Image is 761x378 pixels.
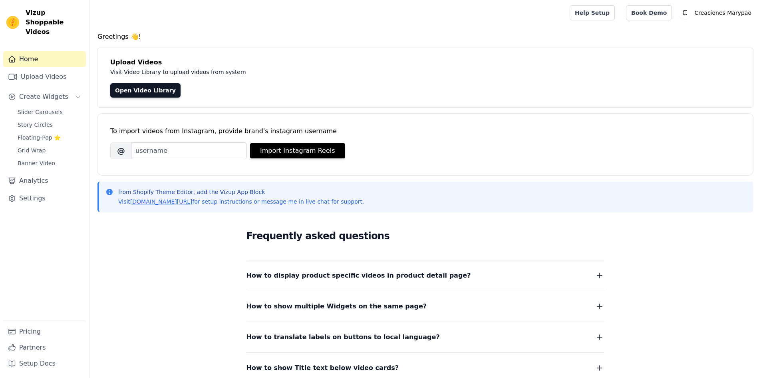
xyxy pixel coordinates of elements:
span: Banner Video [18,159,55,167]
span: How to show multiple Widgets on the same page? [246,301,427,312]
button: How to display product specific videos in product detail page? [246,270,604,281]
h4: Greetings 👋! [97,32,753,42]
button: How to translate labels on buttons to local language? [246,332,604,343]
a: Analytics [3,173,86,189]
p: from Shopify Theme Editor, add the Vizup App Block [118,188,364,196]
a: Settings [3,190,86,206]
a: Setup Docs [3,356,86,372]
span: How to display product specific videos in product detail page? [246,270,471,281]
button: Import Instagram Reels [250,143,345,158]
span: Slider Carousels [18,108,63,116]
button: How to show Title text below video cards? [246,362,604,374]
h4: Upload Videos [110,58,740,67]
img: Vizup [6,16,19,29]
input: username [132,142,247,159]
div: To import videos from Instagram, provide brand's instagram username [110,126,740,136]
a: Home [3,51,86,67]
span: How to translate labels on buttons to local language? [246,332,440,343]
a: Pricing [3,324,86,340]
span: How to show Title text below video cards? [246,362,399,374]
a: Floating-Pop ⭐ [13,132,86,143]
a: Grid Wrap [13,145,86,156]
a: Story Circles [13,119,86,130]
p: Visit Video Library to upload videos from system [110,67,468,77]
a: Upload Videos [3,69,86,85]
button: Create Widgets [3,89,86,105]
p: Creaciones Marypao [691,6,755,20]
button: How to show multiple Widgets on the same page? [246,301,604,312]
span: Vizup Shoppable Videos [26,8,83,37]
button: C Creaciones Marypao [678,6,755,20]
span: Grid Wrap [18,146,46,154]
p: Visit for setup instructions or message me in live chat for support. [118,198,364,206]
span: @ [110,142,132,159]
text: C [682,9,687,17]
h2: Frequently asked questions [246,228,604,244]
span: Create Widgets [19,92,68,102]
a: [DOMAIN_NAME][URL] [130,198,193,205]
a: Banner Video [13,158,86,169]
a: Partners [3,340,86,356]
span: Floating-Pop ⭐ [18,134,61,142]
span: Story Circles [18,121,53,129]
a: Book Demo [626,5,672,20]
a: Slider Carousels [13,106,86,118]
a: Open Video Library [110,83,181,98]
a: Help Setup [570,5,615,20]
